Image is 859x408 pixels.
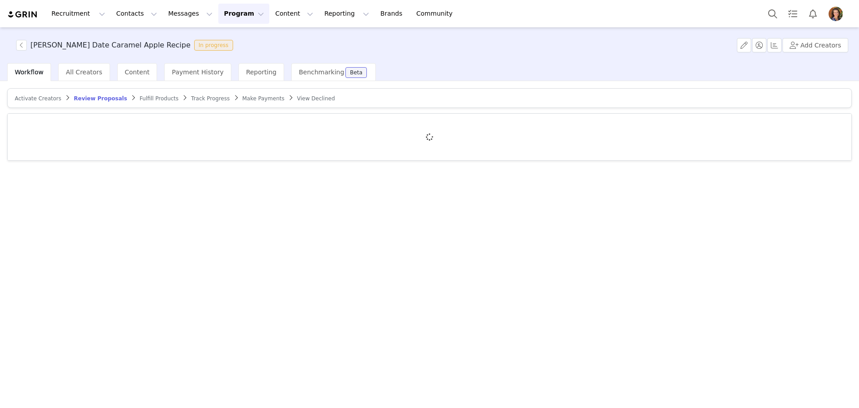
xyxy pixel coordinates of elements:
span: Review Proposals [74,95,127,102]
span: All Creators [66,69,102,76]
button: Recruitment [46,4,111,24]
span: Track Progress [191,95,230,102]
span: Fulfill Products [140,95,179,102]
img: b1bf456a-9fcb-45d2-aad8-24038500a953.jpg [829,7,843,21]
h3: [PERSON_NAME] Date Caramel Apple Recipe [30,40,191,51]
button: Add Creators [782,38,848,52]
a: Community [411,4,462,24]
span: [object Object] [16,40,237,51]
button: Program [218,4,269,24]
button: Profile [823,7,852,21]
span: Content [125,69,150,76]
div: Beta [350,70,362,75]
span: Reporting [246,69,276,76]
span: Make Payments [242,95,285,102]
button: Notifications [803,4,823,24]
a: Brands [375,4,410,24]
img: grin logo [7,10,38,19]
button: Search [763,4,782,24]
button: Contacts [111,4,162,24]
button: Reporting [319,4,374,24]
button: Messages [163,4,218,24]
span: Benchmarking [299,69,344,76]
span: Workflow [15,69,43,76]
span: View Declined [297,95,335,102]
span: In progress [194,40,233,51]
span: Activate Creators [15,95,61,102]
a: Tasks [783,4,803,24]
span: Payment History [172,69,224,76]
button: Content [270,4,319,24]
